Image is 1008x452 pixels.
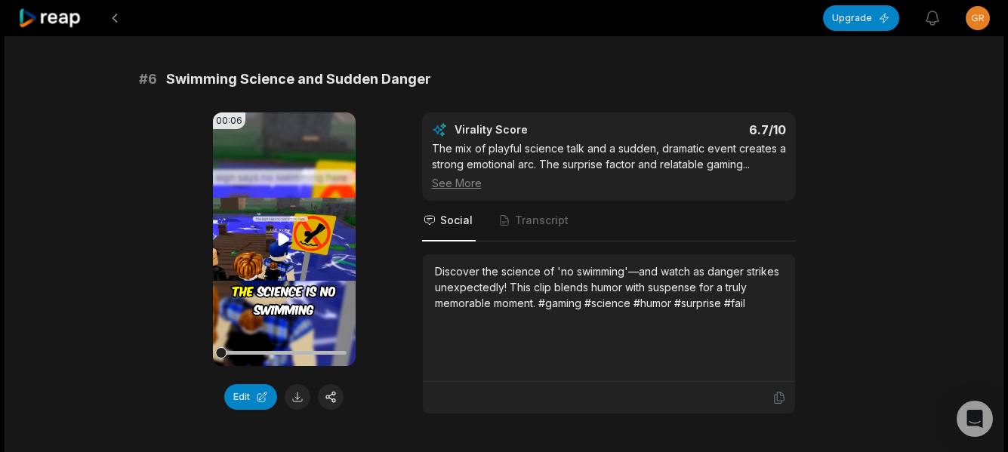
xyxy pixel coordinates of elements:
video: Your browser does not support mp4 format. [213,112,356,366]
div: Open Intercom Messenger [957,401,993,437]
span: Swimming Science and Sudden Danger [166,69,431,90]
div: Virality Score [455,122,617,137]
div: The mix of playful science talk and a sudden, dramatic event creates a strong emotional arc. The ... [432,140,786,191]
span: Transcript [515,213,569,228]
div: 6.7 /10 [624,122,786,137]
span: Social [440,213,473,228]
button: Upgrade [823,5,899,31]
div: See More [432,175,786,191]
span: # 6 [139,69,157,90]
nav: Tabs [422,201,796,241]
div: Discover the science of 'no swimming'—and watch as danger strikes unexpectedly! This clip blends ... [435,263,783,311]
button: Edit [224,384,277,410]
